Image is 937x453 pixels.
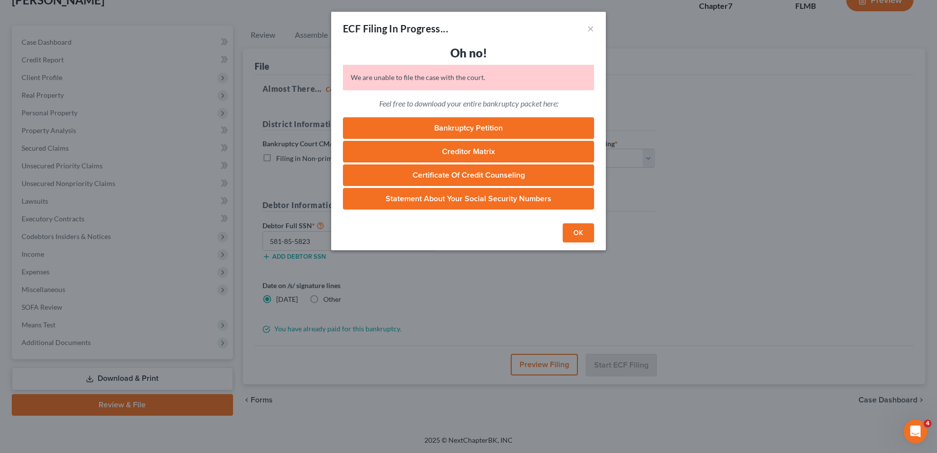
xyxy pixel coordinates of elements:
h3: Oh no! [343,45,594,61]
a: Bankruptcy Petition [343,117,594,139]
a: Certificate of Credit Counseling [343,164,594,186]
button: OK [563,223,594,243]
span: 4 [924,420,932,427]
a: Statement About Your Social Security Numbers [343,188,594,210]
button: × [587,23,594,34]
p: Feel free to download your entire bankruptcy packet here: [343,98,594,109]
iframe: Intercom live chat [904,420,927,443]
a: Creditor Matrix [343,141,594,162]
div: ECF Filing In Progress... [343,22,448,35]
div: We are unable to file the case with the court. [343,65,594,90]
